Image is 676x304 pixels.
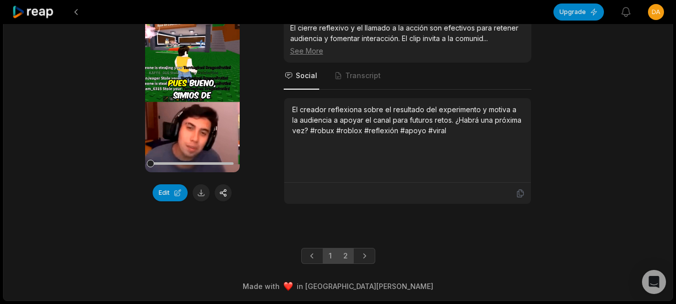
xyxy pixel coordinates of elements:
button: Upgrade [553,4,604,21]
span: Transcript [345,71,381,81]
div: See More [290,46,525,56]
div: El cierre reflexivo y el llamado a la acción son efectivos para retener audiencia y fomentar inte... [290,23,525,56]
div: Open Intercom Messenger [642,270,666,294]
a: Page 1 is your current page [323,248,338,264]
a: Previous page [301,248,323,264]
a: Page 2 [337,248,354,264]
ul: Pagination [301,248,375,264]
img: heart emoji [284,282,293,291]
div: El creador reflexiona sobre el resultado del experimento y motiva a la audiencia a apoyar el cana... [292,104,523,136]
a: Next page [353,248,375,264]
video: Your browser does not support mp4 format. [145,4,240,172]
button: Edit [153,184,188,201]
span: Social [296,71,317,81]
nav: Tabs [284,63,531,90]
div: Made with in [GEOGRAPHIC_DATA][PERSON_NAME] [13,281,663,291]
